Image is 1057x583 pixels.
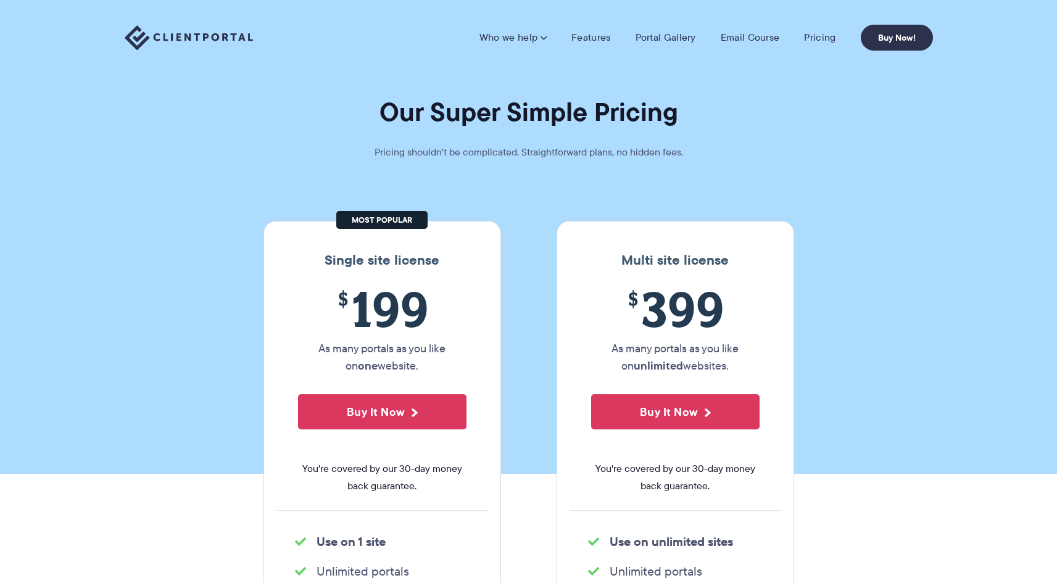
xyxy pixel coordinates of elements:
[591,460,760,495] span: You're covered by our 30-day money back guarantee.
[591,281,760,337] span: 399
[298,460,466,495] span: You're covered by our 30-day money back guarantee.
[276,252,488,268] h3: Single site license
[636,31,696,44] a: Portal Gallery
[298,340,466,374] p: As many portals as you like on website.
[298,394,466,429] button: Buy It Now
[591,394,760,429] button: Buy It Now
[721,31,780,44] a: Email Course
[610,532,733,551] strong: Use on unlimited sites
[358,357,378,374] strong: one
[634,357,683,374] strong: unlimited
[570,252,781,268] h3: Multi site license
[298,281,466,337] span: 199
[317,532,386,551] strong: Use on 1 site
[591,340,760,374] p: As many portals as you like on websites.
[804,31,835,44] a: Pricing
[479,31,547,44] a: Who we help
[295,563,470,580] li: Unlimited portals
[344,144,714,161] p: Pricing shouldn't be complicated. Straightforward plans, no hidden fees.
[861,25,933,51] a: Buy Now!
[588,563,763,580] li: Unlimited portals
[571,31,610,44] a: Features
